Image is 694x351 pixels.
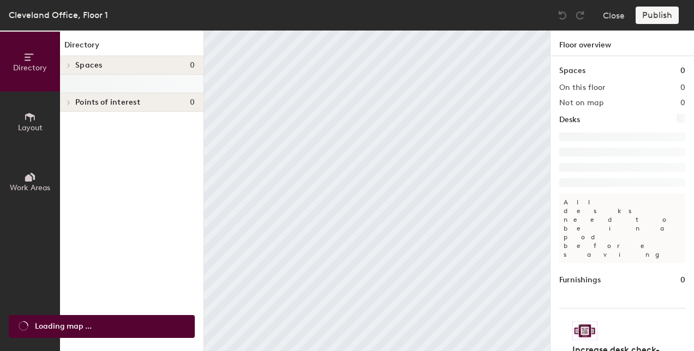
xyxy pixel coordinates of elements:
span: Spaces [75,61,103,70]
button: Close [603,7,625,24]
h1: 0 [680,274,685,286]
h1: Spaces [559,65,585,77]
span: Layout [18,123,43,132]
h1: Furnishings [559,274,601,286]
h2: On this floor [559,83,606,92]
img: Redo [575,10,585,21]
span: Points of interest [75,98,140,107]
span: Loading map ... [35,320,92,332]
span: 0 [190,98,195,107]
h2: 0 [680,99,685,107]
span: Directory [13,63,47,72]
h1: Directory [60,39,204,56]
div: Cleveland Office, Floor 1 [9,8,108,22]
canvas: Map [204,31,550,351]
h2: Not on map [559,99,603,107]
h2: 0 [680,83,685,92]
img: Sticker logo [572,322,597,340]
img: Undo [557,10,568,21]
h1: 0 [680,65,685,77]
span: 0 [190,61,195,70]
h1: Floor overview [551,31,694,56]
p: All desks need to be in a pod before saving [559,193,685,263]
span: Work Areas [10,183,50,192]
h1: Desks [559,114,580,126]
